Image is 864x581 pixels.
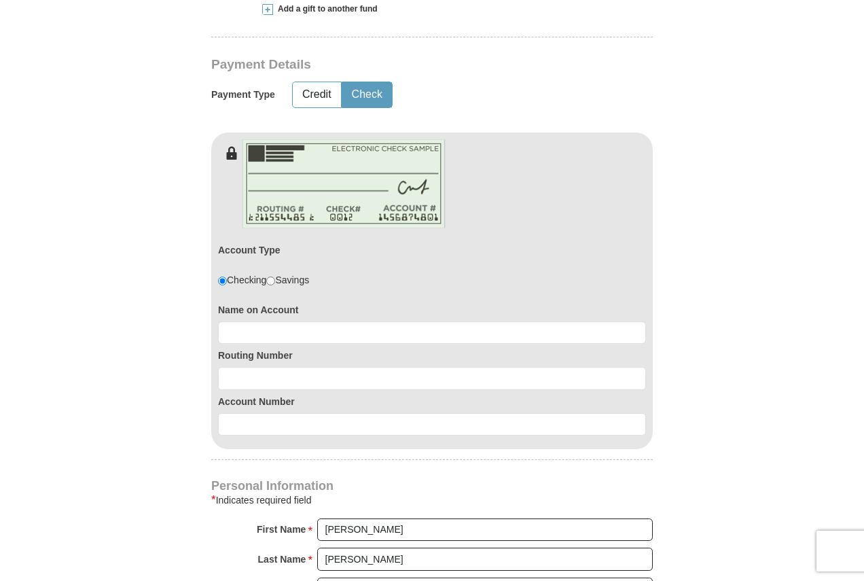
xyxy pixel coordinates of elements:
[211,480,653,491] h4: Personal Information
[211,89,275,101] h5: Payment Type
[258,550,306,569] strong: Last Name
[218,273,309,287] div: Checking Savings
[293,82,341,107] button: Credit
[211,57,558,73] h3: Payment Details
[211,492,653,508] div: Indicates required field
[257,520,306,539] strong: First Name
[218,349,646,362] label: Routing Number
[218,243,281,257] label: Account Type
[218,395,646,408] label: Account Number
[273,3,378,15] span: Add a gift to another fund
[342,82,392,107] button: Check
[242,139,446,228] img: check-en.png
[218,303,646,317] label: Name on Account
